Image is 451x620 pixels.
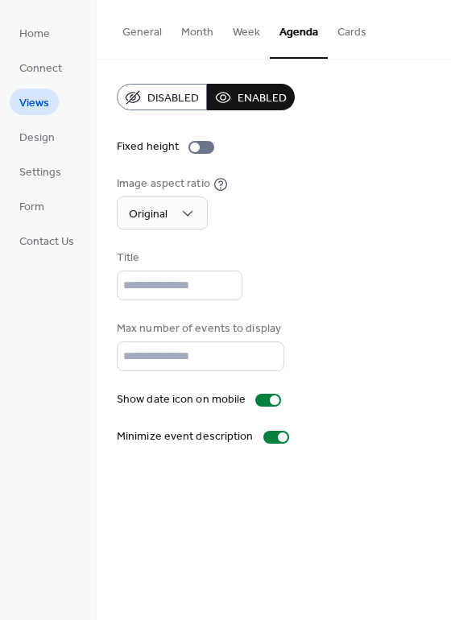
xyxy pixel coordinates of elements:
[117,391,246,408] div: Show date icon on mobile
[129,204,168,225] span: Original
[19,164,61,181] span: Settings
[10,192,54,219] a: Form
[10,19,60,46] a: Home
[147,90,199,107] span: Disabled
[117,138,179,155] div: Fixed height
[117,320,281,337] div: Max number of events to display
[10,89,59,115] a: Views
[19,234,74,250] span: Contact Us
[19,26,50,43] span: Home
[19,199,44,216] span: Form
[117,428,254,445] div: Minimize event description
[117,176,210,192] div: Image aspect ratio
[10,158,71,184] a: Settings
[19,60,62,77] span: Connect
[10,123,64,150] a: Design
[19,95,49,112] span: Views
[10,227,84,254] a: Contact Us
[238,90,287,107] span: Enabled
[207,84,295,110] button: Enabled
[117,84,207,110] button: Disabled
[117,250,239,267] div: Title
[19,130,55,147] span: Design
[10,54,72,81] a: Connect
